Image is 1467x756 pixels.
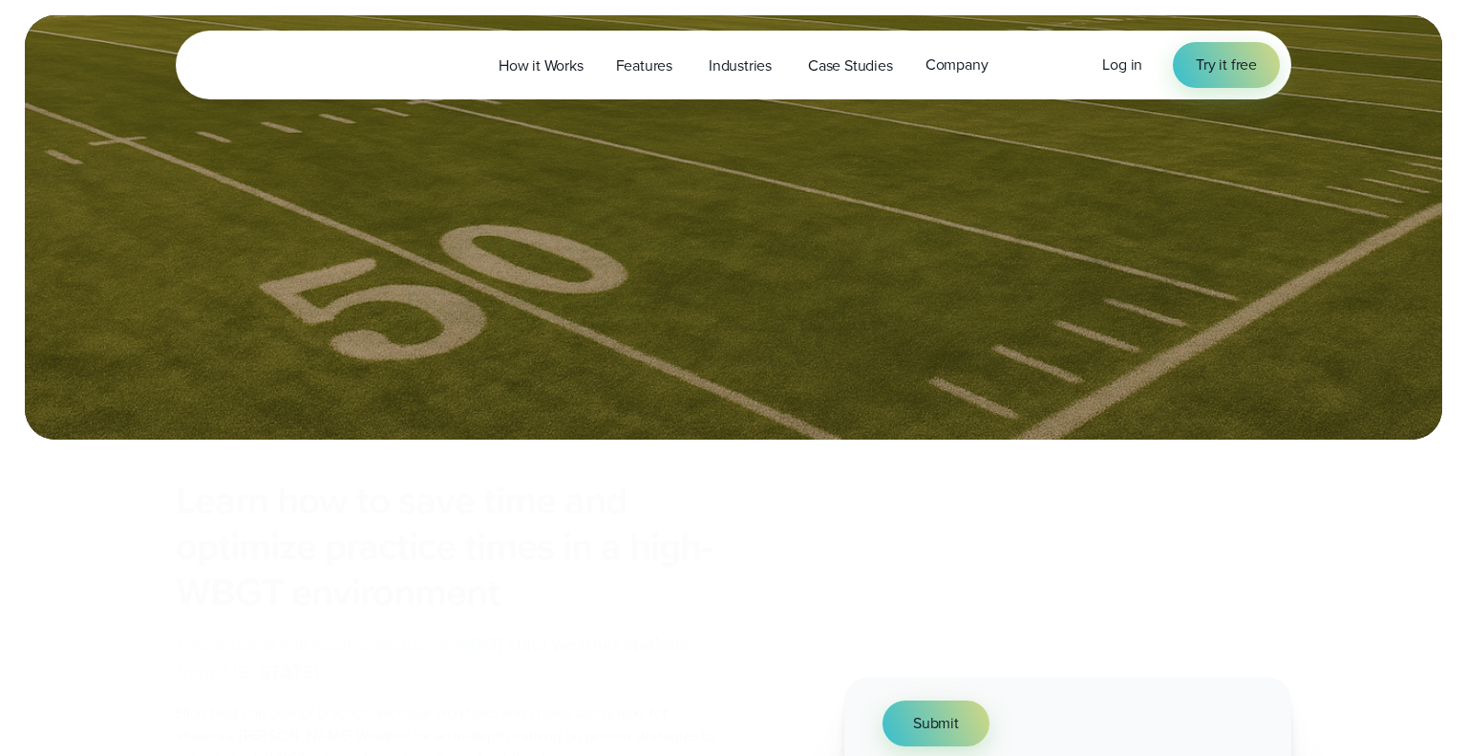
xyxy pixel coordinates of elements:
[913,712,959,735] span: Submit
[1196,54,1257,76] span: Try it free
[709,54,772,77] span: Industries
[482,46,600,85] a: How it Works
[616,54,672,77] span: Features
[1173,42,1280,88] a: Try it free
[925,54,989,76] span: Company
[882,701,989,746] button: Submit
[1102,54,1142,76] span: Log in
[1102,54,1142,76] a: Log in
[499,54,584,77] span: How it Works
[792,46,909,85] a: Case Studies
[808,54,893,77] span: Case Studies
